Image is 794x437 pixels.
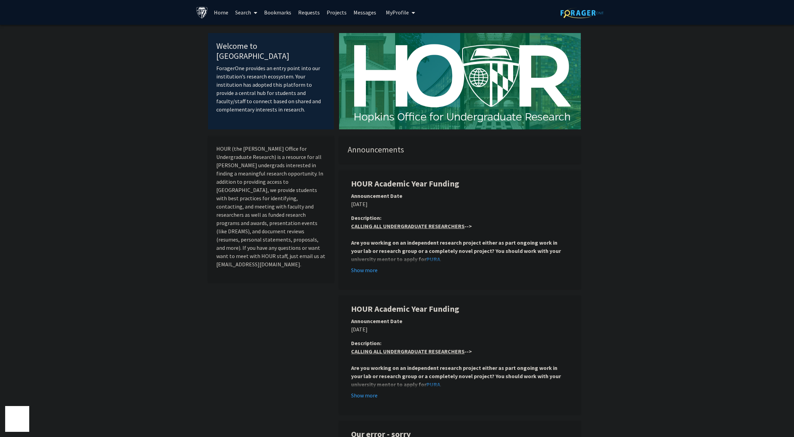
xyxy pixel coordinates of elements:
[5,406,29,432] iframe: Chat
[351,223,472,230] strong: -->
[351,348,472,355] strong: -->
[350,0,380,24] a: Messages
[351,317,569,325] div: Announcement Date
[196,7,208,19] img: Johns Hopkins University Logo
[351,200,569,208] p: [DATE]
[295,0,323,24] a: Requests
[351,364,562,388] strong: Are you working on an independent research project either as part ongoing work in your lab or res...
[351,238,569,263] p: .
[426,381,440,388] a: PURA
[351,391,378,399] button: Show more
[323,0,350,24] a: Projects
[351,348,465,355] u: CALLING ALL UNDERGRADUATE RESEARCHERS
[351,239,562,263] strong: Are you working on an independent research project either as part ongoing work in your lab or res...
[351,214,569,222] div: Description:
[348,145,572,155] h4: Announcements
[351,304,569,314] h1: HOUR Academic Year Funding
[351,364,569,388] p: .
[232,0,261,24] a: Search
[351,192,569,200] div: Announcement Date
[216,145,326,268] p: HOUR (the [PERSON_NAME] Office for Undergraduate Research) is a resource for all [PERSON_NAME] un...
[351,339,569,347] div: Description:
[351,325,569,333] p: [DATE]
[351,266,378,274] button: Show more
[426,256,440,263] a: PURA
[210,0,232,24] a: Home
[261,0,295,24] a: Bookmarks
[351,223,465,230] u: CALLING ALL UNDERGRADUATE RESEARCHERS
[561,8,603,18] img: ForagerOne Logo
[216,64,326,114] p: ForagerOne provides an entry point into our institution’s research ecosystem. Your institution ha...
[386,9,409,16] span: My Profile
[351,179,569,189] h1: HOUR Academic Year Funding
[339,33,581,129] img: Cover Image
[216,41,326,61] h4: Welcome to [GEOGRAPHIC_DATA]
